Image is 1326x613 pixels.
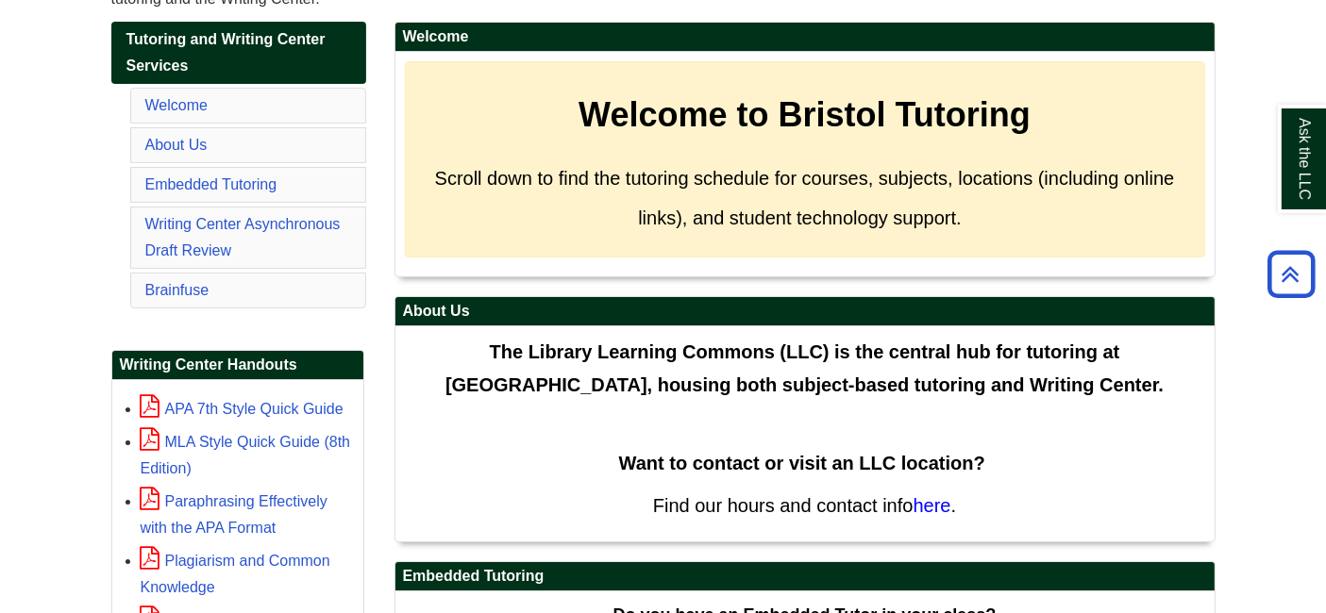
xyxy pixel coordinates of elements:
[126,31,326,74] span: Tutoring and Writing Center Services
[141,401,344,417] a: APA 7th Style Quick Guide
[145,137,208,153] a: About Us
[653,495,914,516] span: Find our hours and contact info
[395,562,1215,591] h2: Embedded Tutoring
[395,23,1215,52] h2: Welcome
[145,282,210,298] a: Brainfuse
[145,97,208,113] a: Welcome
[145,216,341,258] a: Writing Center Asynchronous Draft Review
[914,495,951,516] a: here
[141,434,351,476] a: MLA Style Quick Guide (8th Edition)
[1261,261,1321,287] a: Back to Top
[111,22,366,84] a: Tutoring and Writing Center Services
[145,176,277,192] a: Embedded Tutoring
[619,453,985,473] strong: Want to contact or visit an LLC location?
[951,495,957,516] span: .
[141,553,330,595] a: Plagiarism and Common Knowledge
[395,297,1215,326] h2: About Us
[579,95,1031,134] strong: Welcome to Bristol Tutoring
[445,341,1164,395] span: The Library Learning Commons (LLC) is the central hub for tutoring at [GEOGRAPHIC_DATA], housing ...
[435,168,1175,228] span: Scroll down to find the tutoring schedule for courses, subjects, locations (including online link...
[112,351,363,380] h2: Writing Center Handouts
[141,493,327,536] a: Paraphrasing Effectively with the APA Format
